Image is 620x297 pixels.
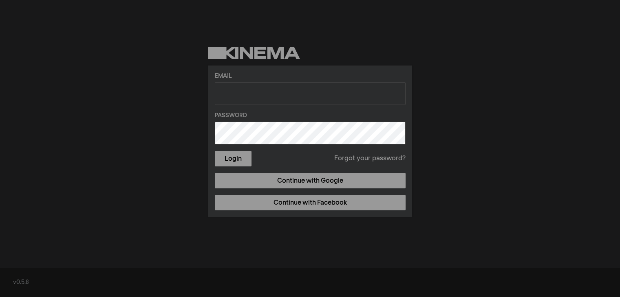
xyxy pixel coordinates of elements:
label: Password [215,111,406,120]
a: Continue with Google [215,173,406,188]
div: v0.5.8 [13,278,607,287]
a: Forgot your password? [334,154,406,164]
label: Email [215,72,406,81]
a: Continue with Facebook [215,195,406,210]
button: Login [215,151,252,166]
